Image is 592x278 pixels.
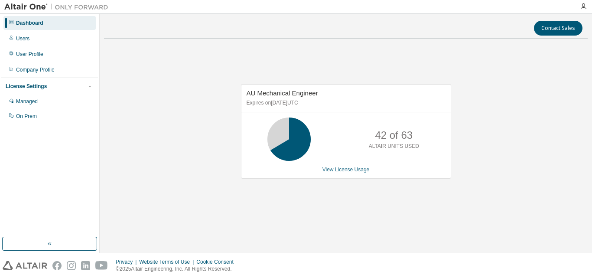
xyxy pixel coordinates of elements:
span: AU Mechanical Engineer [247,89,318,97]
img: youtube.svg [95,261,108,270]
div: Website Terms of Use [139,258,196,265]
div: On Prem [16,113,37,120]
p: 42 of 63 [375,128,413,143]
div: Users [16,35,29,42]
img: facebook.svg [52,261,62,270]
a: View License Usage [322,167,370,173]
div: Dashboard [16,20,43,26]
div: User Profile [16,51,43,58]
img: altair_logo.svg [3,261,47,270]
img: instagram.svg [67,261,76,270]
div: License Settings [6,83,47,90]
button: Contact Sales [534,21,582,36]
div: Cookie Consent [196,258,238,265]
p: Expires on [DATE] UTC [247,99,443,107]
div: Company Profile [16,66,55,73]
img: linkedin.svg [81,261,90,270]
div: Privacy [116,258,139,265]
img: Altair One [4,3,113,11]
div: Managed [16,98,38,105]
p: ALTAIR UNITS USED [369,143,419,150]
p: © 2025 Altair Engineering, Inc. All Rights Reserved. [116,265,239,273]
